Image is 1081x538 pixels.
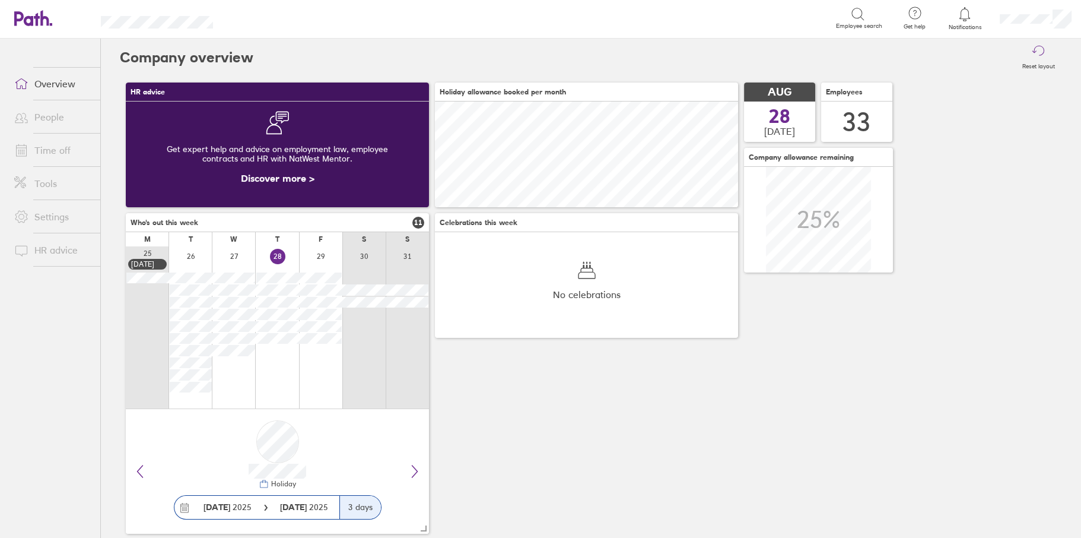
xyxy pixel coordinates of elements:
div: Get expert help and advice on employment law, employee contracts and HR with NatWest Mentor. [135,135,419,173]
span: [DATE] [764,126,795,137]
div: Search [245,12,275,23]
a: HR advice [5,238,100,262]
div: S [405,235,409,243]
a: Tools [5,172,100,195]
span: 2025 [280,502,328,512]
div: 3 days [339,496,381,519]
span: Who's out this week [131,219,198,227]
div: T [275,235,279,243]
a: Time off [5,138,100,162]
span: Employee search [836,23,882,30]
span: AUG [768,86,791,99]
a: Discover more > [241,172,314,184]
span: 2025 [204,502,252,512]
h2: Company overview [120,39,253,77]
span: No celebrations [553,289,621,300]
div: T [189,235,193,243]
div: W [230,235,237,243]
a: Notifications [946,6,984,31]
a: People [5,105,100,129]
span: Employees [826,88,863,96]
button: Reset layout [1015,39,1062,77]
div: M [144,235,151,243]
strong: [DATE] [204,502,230,512]
span: Get help [895,23,934,30]
span: HR advice [131,88,165,96]
span: Company allowance remaining [749,153,854,162]
span: Notifications [946,24,984,31]
div: [DATE] [131,260,164,268]
span: Celebrations this week [440,219,517,227]
a: Settings [5,205,100,229]
div: 33 [842,107,871,137]
span: 11 [412,217,424,229]
label: Reset layout [1015,59,1062,70]
div: F [319,235,323,243]
span: Holiday allowance booked per month [440,88,566,96]
div: S [362,235,366,243]
div: Holiday [269,480,296,488]
a: Overview [5,72,100,96]
span: 28 [769,107,790,126]
strong: [DATE] [280,502,309,512]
